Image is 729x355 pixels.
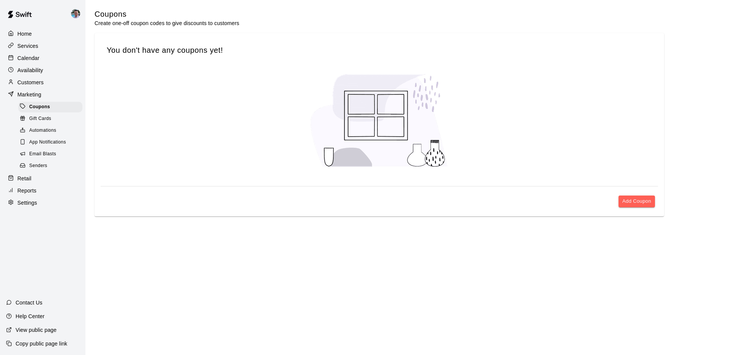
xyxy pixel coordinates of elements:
div: Senders [18,161,82,171]
a: Coupons [18,101,85,113]
a: Email Blasts [18,148,85,160]
p: Reports [17,187,36,194]
p: Calendar [17,54,39,62]
p: Customers [17,79,44,86]
a: Customers [6,77,79,88]
p: Retail [17,175,32,182]
p: Help Center [16,312,44,320]
a: Availability [6,65,79,76]
div: App Notifications [18,137,82,148]
a: App Notifications [18,137,85,148]
a: Automations [18,125,85,137]
h5: You don't have any coupons yet! [107,45,652,55]
span: Automations [29,127,56,134]
p: Settings [17,199,37,207]
span: Gift Cards [29,115,51,123]
img: No coupons created [303,67,455,174]
a: Gift Cards [18,113,85,125]
h5: Coupons [95,9,239,19]
img: Ryan Goehring [71,9,80,18]
p: Services [17,42,38,50]
p: Create one-off coupon codes to give discounts to customers [95,19,239,27]
a: Marketing [6,89,79,100]
a: Home [6,28,79,39]
span: App Notifications [29,139,66,146]
p: Contact Us [16,299,43,306]
a: Retail [6,173,79,184]
p: Availability [17,66,43,74]
div: Automations [18,125,82,136]
p: Home [17,30,32,38]
span: Senders [29,162,47,170]
a: Calendar [6,52,79,64]
p: Copy public page link [16,340,67,347]
a: Senders [18,160,85,172]
div: Coupons [18,102,82,112]
div: Ryan Goehring [69,6,85,21]
a: Services [6,40,79,52]
a: Settings [6,197,79,208]
div: Email Blasts [18,149,82,159]
button: Add Coupon [619,196,655,207]
div: Gift Cards [18,114,82,124]
span: Email Blasts [29,150,56,158]
p: Marketing [17,91,41,98]
p: View public page [16,326,57,334]
span: Coupons [29,103,50,111]
a: Reports [6,185,79,196]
